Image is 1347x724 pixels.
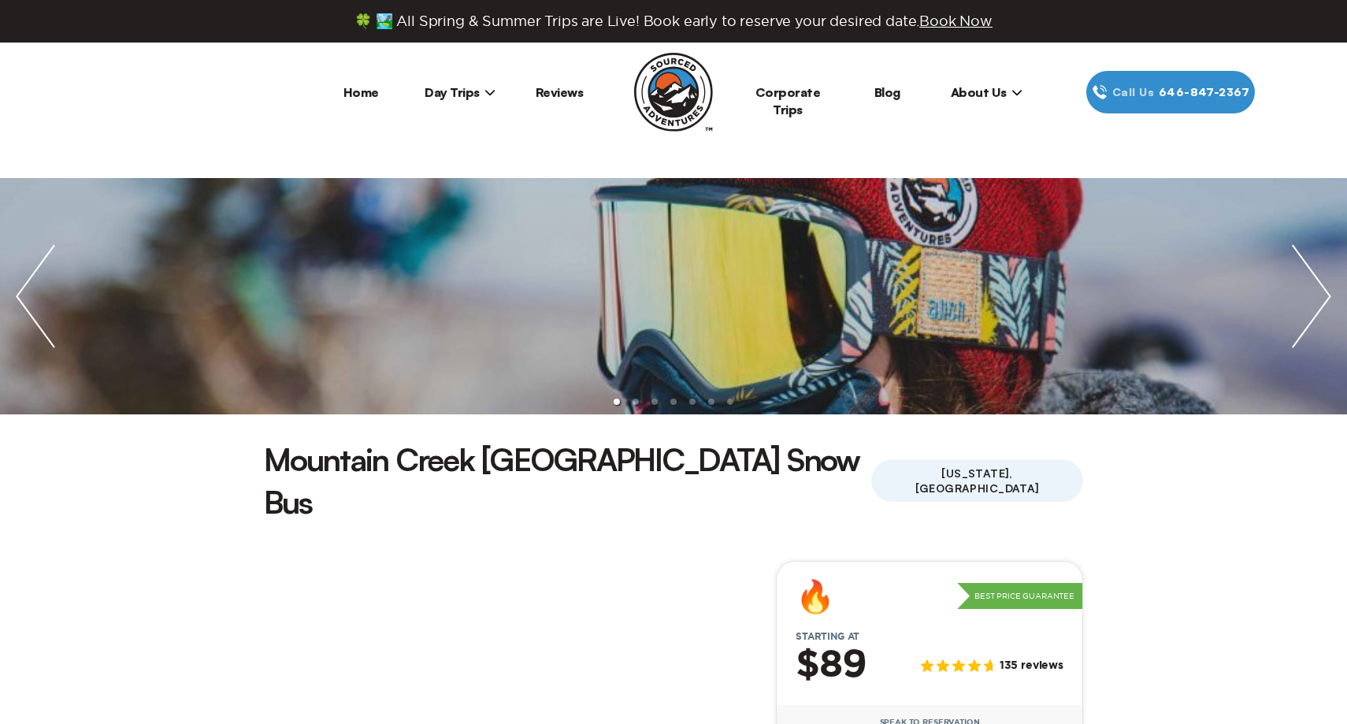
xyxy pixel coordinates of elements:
div: 🔥 [796,581,835,612]
img: Sourced Adventures company logo [634,53,713,132]
span: Book Now [919,13,993,28]
a: Reviews [536,84,584,100]
span: [US_STATE], [GEOGRAPHIC_DATA] [871,459,1083,502]
a: Corporate Trips [755,84,821,117]
span: Day Trips [425,84,495,100]
span: 🍀 🏞️ All Spring & Summer Trips are Live! Book early to reserve your desired date. [354,13,993,30]
span: Call Us [1108,84,1159,101]
span: About Us [951,84,1022,100]
li: slide item 5 [689,399,696,405]
h1: Mountain Creek [GEOGRAPHIC_DATA] Snow Bus [264,438,871,523]
li: slide item 4 [670,399,677,405]
span: Starting at [777,631,878,642]
p: Best Price Guarantee [957,583,1082,610]
a: Home [343,84,379,100]
h2: $89 [796,645,866,686]
li: slide item 2 [633,399,639,405]
span: 135 reviews [1000,659,1063,673]
a: Blog [874,84,900,100]
li: slide item 1 [614,399,620,405]
span: 646‍-847‍-2367 [1159,84,1249,101]
a: Call Us646‍-847‍-2367 [1086,71,1255,113]
li: slide item 3 [651,399,658,405]
img: next slide / item [1276,178,1347,414]
li: slide item 7 [727,399,733,405]
li: slide item 6 [708,399,714,405]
